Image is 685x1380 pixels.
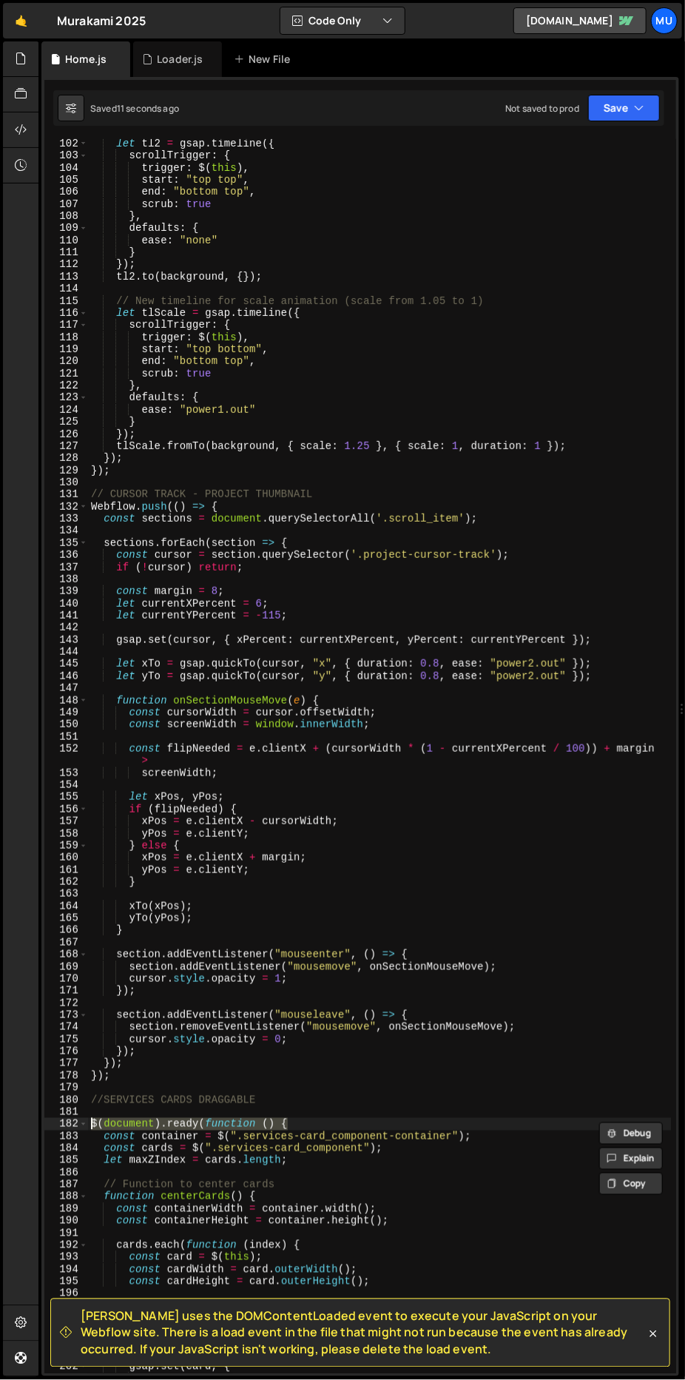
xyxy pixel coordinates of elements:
[44,138,88,149] div: 102
[44,562,88,573] div: 137
[44,1191,88,1202] div: 188
[44,1154,88,1166] div: 185
[44,1312,88,1324] div: 198
[651,7,678,34] a: Mu
[44,368,88,380] div: 121
[44,537,88,549] div: 135
[44,622,88,633] div: 142
[44,718,88,730] div: 150
[3,3,39,38] a: 🤙
[44,573,88,585] div: 138
[44,1082,88,1094] div: 179
[44,355,88,367] div: 120
[44,828,88,840] div: 158
[44,949,88,960] div: 168
[44,246,88,258] div: 111
[280,7,405,34] button: Code Only
[44,1276,88,1288] div: 195
[44,513,88,525] div: 133
[599,1148,663,1170] button: Explain
[44,465,88,477] div: 129
[44,283,88,294] div: 114
[599,1122,663,1145] button: Debug
[44,149,88,161] div: 103
[44,1348,88,1360] div: 201
[44,743,88,767] div: 152
[44,585,88,597] div: 139
[44,973,88,985] div: 170
[44,162,88,174] div: 104
[44,428,88,440] div: 126
[44,1034,88,1046] div: 175
[44,319,88,331] div: 117
[44,985,88,997] div: 171
[44,707,88,718] div: 149
[505,102,579,115] div: Not saved to prod
[65,52,107,67] div: Home.js
[90,102,179,115] div: Saved
[44,682,88,694] div: 147
[44,1228,88,1239] div: 191
[44,1203,88,1215] div: 189
[44,391,88,403] div: 123
[44,1179,88,1191] div: 187
[44,937,88,949] div: 167
[44,961,88,973] div: 169
[44,404,88,416] div: 124
[44,1131,88,1142] div: 183
[44,488,88,500] div: 131
[44,695,88,707] div: 148
[57,12,146,30] div: Murakami 2025
[44,658,88,670] div: 145
[44,852,88,864] div: 160
[44,791,88,803] div: 155
[44,1094,88,1106] div: 180
[44,1046,88,1057] div: 176
[513,7,647,34] a: [DOMAIN_NAME]
[44,1142,88,1154] div: 184
[44,525,88,536] div: 134
[44,501,88,513] div: 132
[44,1251,88,1263] div: 193
[44,198,88,210] div: 107
[44,1118,88,1130] div: 182
[44,779,88,791] div: 154
[44,331,88,343] div: 118
[44,1215,88,1227] div: 190
[157,52,203,67] div: Loader.js
[44,380,88,391] div: 122
[44,634,88,646] div: 143
[44,440,88,452] div: 127
[44,1009,88,1021] div: 173
[44,452,88,464] div: 128
[44,767,88,779] div: 153
[44,416,88,428] div: 125
[44,924,88,936] div: 166
[44,1324,88,1336] div: 199
[44,258,88,270] div: 112
[44,1106,88,1118] div: 181
[44,1070,88,1082] div: 178
[44,598,88,610] div: 140
[44,610,88,622] div: 141
[44,174,88,186] div: 105
[44,295,88,307] div: 115
[44,222,88,234] div: 109
[44,731,88,743] div: 151
[44,1336,88,1348] div: 200
[44,997,88,1009] div: 172
[588,95,660,121] button: Save
[44,1361,88,1373] div: 202
[44,307,88,319] div: 116
[117,102,179,115] div: 11 seconds ago
[44,477,88,488] div: 130
[44,864,88,876] div: 161
[234,52,296,67] div: New File
[44,815,88,827] div: 157
[44,343,88,355] div: 119
[44,804,88,815] div: 156
[44,646,88,658] div: 144
[44,670,88,682] div: 146
[44,1288,88,1299] div: 196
